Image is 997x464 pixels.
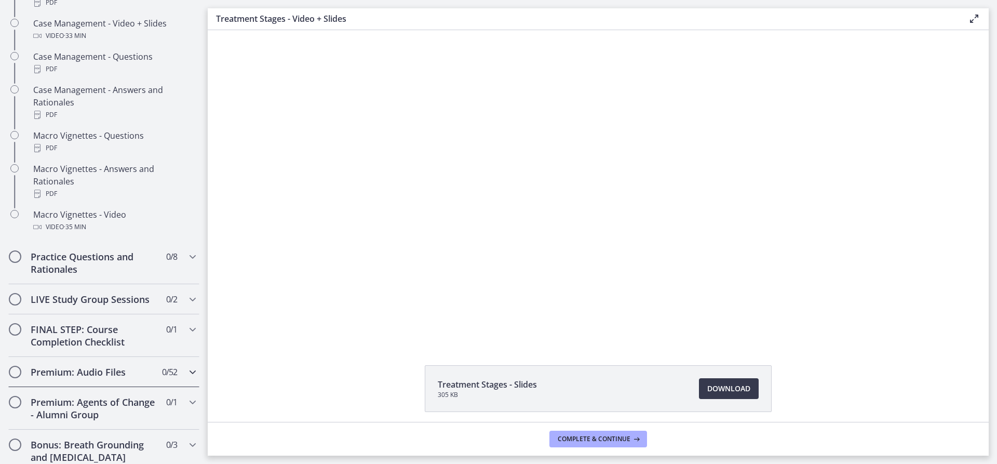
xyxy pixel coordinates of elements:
[31,323,157,348] h2: FINAL STEP: Course Completion Checklist
[166,293,177,306] span: 0 / 2
[549,431,647,447] button: Complete & continue
[166,396,177,408] span: 0 / 1
[33,129,195,154] div: Macro Vignettes - Questions
[31,293,157,306] h2: LIVE Study Group Sessions
[33,63,195,75] div: PDF
[166,250,177,263] span: 0 / 8
[33,84,195,121] div: Case Management - Answers and Rationales
[33,208,195,233] div: Macro Vignettes - Video
[33,17,195,42] div: Case Management - Video + Slides
[166,439,177,451] span: 0 / 3
[31,366,157,378] h2: Premium: Audio Files
[699,378,759,399] a: Download
[33,221,195,233] div: Video
[33,30,195,42] div: Video
[208,30,989,341] iframe: Video Lesson
[33,163,195,200] div: Macro Vignettes - Answers and Rationales
[707,382,750,395] span: Download
[166,323,177,336] span: 0 / 1
[64,221,86,233] span: · 35 min
[64,30,86,42] span: · 33 min
[216,12,951,25] h3: Treatment Stages - Video + Slides
[438,378,537,391] span: Treatment Stages - Slides
[162,366,177,378] span: 0 / 52
[31,396,157,421] h2: Premium: Agents of Change - Alumni Group
[33,188,195,200] div: PDF
[33,50,195,75] div: Case Management - Questions
[438,391,537,399] span: 305 KB
[558,435,630,443] span: Complete & continue
[31,250,157,275] h2: Practice Questions and Rationales
[33,109,195,121] div: PDF
[33,142,195,154] div: PDF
